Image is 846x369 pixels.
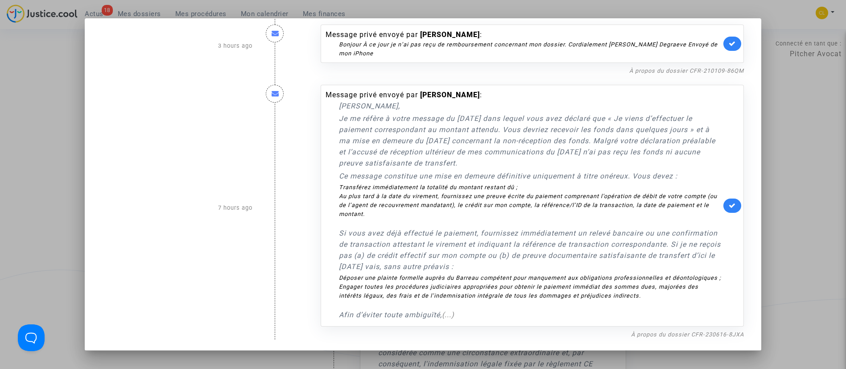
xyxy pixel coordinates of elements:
iframe: Help Scout Beacon - Open [18,324,45,351]
b: [PERSON_NAME] [420,30,480,39]
div: Bonjour À ce jour je n’ai pas reçu de remboursement concernant mon dossier. Cordialement [PERSON_... [339,40,722,58]
p: Ce message constitue une mise en demeure définitive uniquement à titre onéreux. Vous devez : [339,170,722,182]
div: Message privé envoyé par : [326,90,722,320]
a: À propos du dossier CFR-230616-8JXA [631,331,744,338]
li: Déposer une plainte formelle auprès du Barreau compétent pour manquement aux obligations professi... [339,274,722,282]
div: 7 hours ago [95,76,259,340]
b: [PERSON_NAME] [420,91,480,99]
p: Afin d’éviter toute ambiguïté, [339,309,722,320]
p: Si vous avez déjà effectué le paiement, fournissez immédiatement un relevé bancaire ou une confir... [339,228,722,272]
p: [PERSON_NAME], [339,100,722,112]
li: Au plus tard à la date du virement, fournissez une preuve écrite du paiement comprenant l’opérati... [339,192,722,219]
div: Message privé envoyé par : [326,29,722,58]
div: 3 hours ago [95,16,259,76]
span: (...) [442,311,454,319]
li: Transférez immédiatement la totalité du montant restant dû ; [339,183,722,192]
p: Je me réfère à votre message du [DATE] dans lequel vous avez déclaré que « Je viens d’effectuer l... [339,113,722,169]
a: À propos du dossier CFR-210109-86QM [629,67,744,74]
li: Engager toutes les procédures judiciaires appropriées pour obtenir le paiement immédiat des somme... [339,282,722,300]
